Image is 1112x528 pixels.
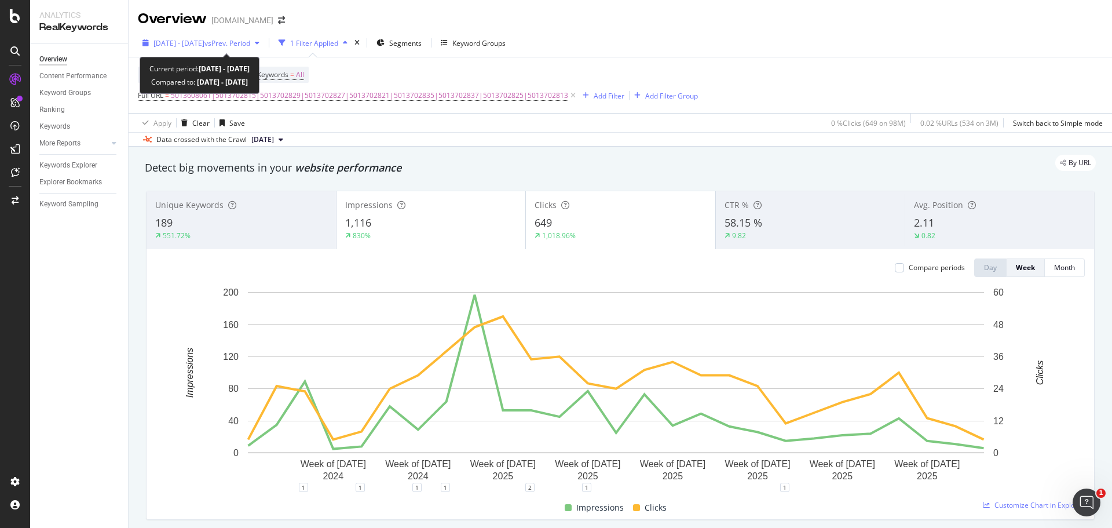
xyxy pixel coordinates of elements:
button: Apply [138,114,171,132]
text: 0 [233,448,239,458]
div: 0 % Clicks ( 649 on 98M ) [831,118,906,128]
text: 200 [223,287,239,297]
span: 1,116 [345,216,371,230]
div: Day [984,263,997,272]
text: 2025 [832,471,853,481]
a: Keywords Explorer [39,159,120,172]
div: RealKeywords [39,21,119,34]
svg: A chart. [156,286,1076,487]
div: Analytics [39,9,119,21]
button: Keyword Groups [436,34,510,52]
div: Month [1054,263,1075,272]
span: Impressions [576,501,624,515]
div: Week [1016,263,1035,272]
div: Keywords Explorer [39,159,97,172]
a: Customize Chart in Explorer [983,500,1085,510]
a: Keyword Sampling [39,198,120,210]
div: Content Performance [39,70,107,82]
button: [DATE] [247,133,288,147]
div: Overview [39,53,67,65]
text: Week of [DATE] [810,459,875,469]
text: 0 [993,448,998,458]
button: Save [215,114,245,132]
span: [DATE] - [DATE] [153,38,204,48]
text: Week of [DATE] [894,459,960,469]
a: Keyword Groups [39,87,120,99]
div: Current period: [149,62,250,75]
text: 2025 [577,471,598,481]
span: Segments [389,38,422,48]
a: Ranking [39,104,120,116]
div: 2 [525,483,535,492]
div: 1 [299,483,308,492]
text: Week of [DATE] [301,459,366,469]
span: All [296,67,304,83]
text: 160 [223,319,239,329]
button: Week [1007,258,1045,277]
div: 1 [780,483,789,492]
text: 2024 [323,471,344,481]
div: 1 Filter Applied [290,38,338,48]
b: [DATE] - [DATE] [199,64,250,74]
span: Impressions [345,199,393,210]
div: Add Filter [594,91,624,101]
text: Week of [DATE] [470,459,536,469]
span: Customize Chart in Explorer [994,500,1085,510]
div: 0.82 [921,231,935,241]
div: Clear [192,118,210,128]
button: Month [1045,258,1085,277]
div: 1,018.96% [542,231,576,241]
text: Week of [DATE] [640,459,705,469]
text: 80 [228,384,239,394]
span: Clicks [535,199,557,210]
span: Full URL [138,90,163,100]
span: By URL [1069,159,1091,166]
b: [DATE] - [DATE] [195,77,248,87]
div: Save [229,118,245,128]
text: 60 [993,287,1004,297]
div: Keyword Groups [452,38,506,48]
button: Day [974,258,1007,277]
button: [DATE] - [DATE]vsPrev. Period [138,34,264,52]
span: CTR % [725,199,749,210]
span: 1 [1096,489,1106,498]
text: 2024 [408,471,429,481]
div: Overview [138,9,207,29]
a: Overview [39,53,120,65]
div: 1 [582,483,591,492]
div: Keyword Sampling [39,198,98,210]
div: 9.82 [732,231,746,241]
div: Switch back to Simple mode [1013,118,1103,128]
iframe: Intercom live chat [1073,489,1100,516]
span: Clicks [645,501,667,515]
text: 2025 [493,471,514,481]
text: 120 [223,352,239,362]
div: More Reports [39,137,81,150]
div: times [352,37,362,49]
text: 36 [993,352,1004,362]
div: Compare periods [909,263,965,272]
text: Week of [DATE] [725,459,790,469]
div: Compared to: [151,75,248,89]
span: = [165,90,169,100]
a: Keywords [39,121,120,133]
span: 2025 Apr. 26th [251,134,274,145]
div: 830% [353,231,371,241]
text: Week of [DATE] [555,459,620,469]
a: Content Performance [39,70,120,82]
span: 5013608061|5013702815|5013702829|5013702827|5013702821|5013702835|5013702837|5013702825|5013702813 [171,88,568,104]
a: Explorer Bookmarks [39,176,120,188]
span: Avg. Position [914,199,963,210]
span: 189 [155,216,173,230]
div: [DOMAIN_NAME] [211,14,273,26]
div: 0.02 % URLs ( 534 on 3M ) [920,118,998,128]
button: Segments [372,34,426,52]
text: 48 [993,319,1004,329]
div: Apply [153,118,171,128]
div: Ranking [39,104,65,116]
div: arrow-right-arrow-left [278,16,285,24]
span: 2.11 [914,216,934,230]
div: Add Filter Group [645,91,698,101]
button: Clear [177,114,210,132]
